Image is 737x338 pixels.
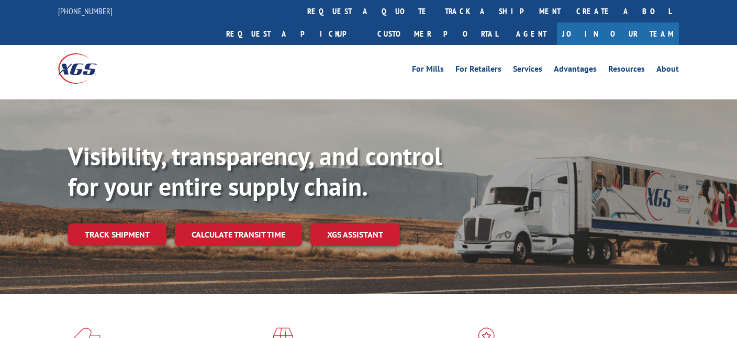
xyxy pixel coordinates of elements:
[557,22,679,45] a: Join Our Team
[68,140,442,202] b: Visibility, transparency, and control for your entire supply chain.
[608,65,645,76] a: Resources
[370,22,506,45] a: Customer Portal
[310,223,400,246] a: XGS ASSISTANT
[455,65,501,76] a: For Retailers
[656,65,679,76] a: About
[218,22,370,45] a: Request a pickup
[506,22,557,45] a: Agent
[412,65,444,76] a: For Mills
[554,65,597,76] a: Advantages
[68,223,166,245] a: Track shipment
[175,223,302,246] a: Calculate transit time
[58,6,113,16] a: [PHONE_NUMBER]
[513,65,542,76] a: Services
